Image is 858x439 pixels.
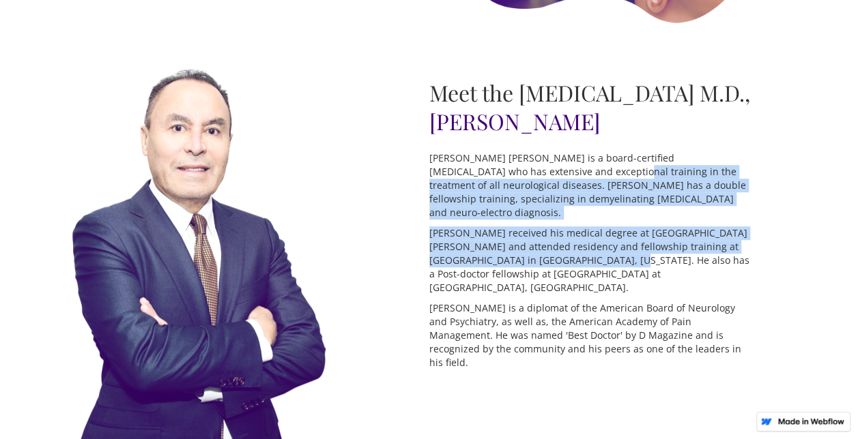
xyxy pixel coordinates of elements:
[429,226,750,294] p: [PERSON_NAME] received his medical degree at [GEOGRAPHIC_DATA][PERSON_NAME] and attended residenc...
[777,418,844,425] img: Made in Webflow
[429,151,750,219] p: [PERSON_NAME] [PERSON_NAME] is a board-certified [MEDICAL_DATA] who has extensive and exceptional...
[429,106,600,136] span: [PERSON_NAME]
[429,78,750,136] h2: Meet the [MEDICAL_DATA] M.D.,
[429,301,750,369] p: [PERSON_NAME] is a diplomat of the American Board of Neurology and Psychiatry, as well as, the Am...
